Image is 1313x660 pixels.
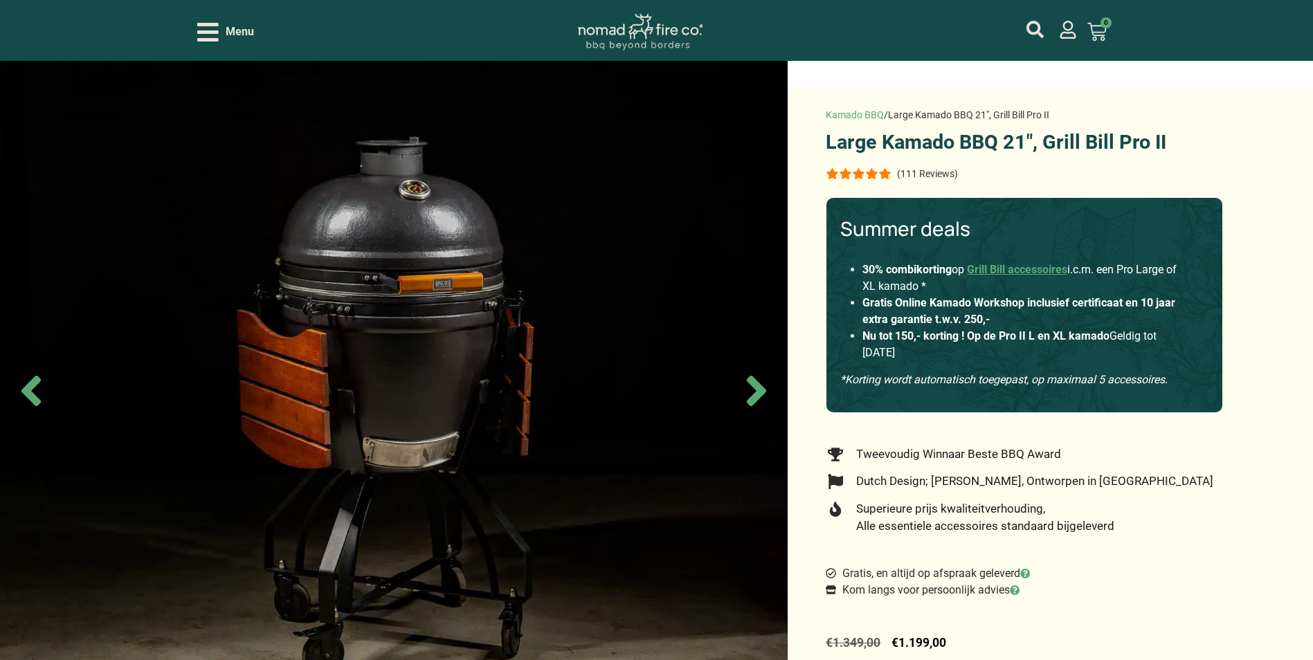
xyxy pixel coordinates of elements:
strong: Gratis Online Kamado Workshop inclusief certificaat en 10 jaar extra garantie t.w.v. 250,- [862,296,1175,326]
h3: Summer deals [840,217,1208,241]
span: € [891,636,898,650]
span: Next slide [732,367,781,415]
strong: 30% combikorting [862,263,952,276]
span: Kom langs voor persoonlijk advies [839,582,1020,598]
div: Open/Close Menu [197,20,254,44]
em: *Korting wordt automatisch toegepast, op maximaal 5 accessoires. [840,373,1168,386]
span: Large Kamado BBQ 21″, Grill Bill Pro II [888,109,1049,120]
span: Tweevoudig Winnaar Beste BBQ Award [853,446,1061,464]
span: Superieure prijs kwaliteitverhouding, Alle essentiele accessoires standaard bijgeleverd [853,500,1114,535]
strong: Nu tot 150,- korting ! Op de Pro II L en XL kamado [862,329,1110,342]
img: Nomad Logo [578,14,703,51]
a: mijn account [1026,21,1044,38]
p: (111 Reviews) [897,168,958,179]
nav: breadcrumbs [826,108,1049,122]
h1: Large Kamado BBQ 21″, Grill Bill Pro II [826,132,1222,152]
span: Menu [226,24,254,40]
a: mijn account [1059,21,1077,39]
a: Grill Bill accessoires [967,263,1067,276]
a: Gratis, en altijd op afspraak geleverd [826,565,1030,582]
span: Dutch Design; [PERSON_NAME], Ontworpen in [GEOGRAPHIC_DATA] [853,473,1213,491]
li: Geldig tot [DATE] [862,328,1186,361]
span: Previous slide [7,367,55,415]
span: 0 [1101,17,1112,28]
span: / [884,109,888,120]
a: Kamado BBQ [826,109,884,120]
span: Gratis, en altijd op afspraak geleverd [839,565,1030,582]
a: Kom langs voor persoonlijk advies [826,582,1020,598]
li: op i.c.m. een Pro Large of XL kamado * [862,262,1186,295]
a: 0 [1071,14,1123,50]
span: € [826,636,833,650]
